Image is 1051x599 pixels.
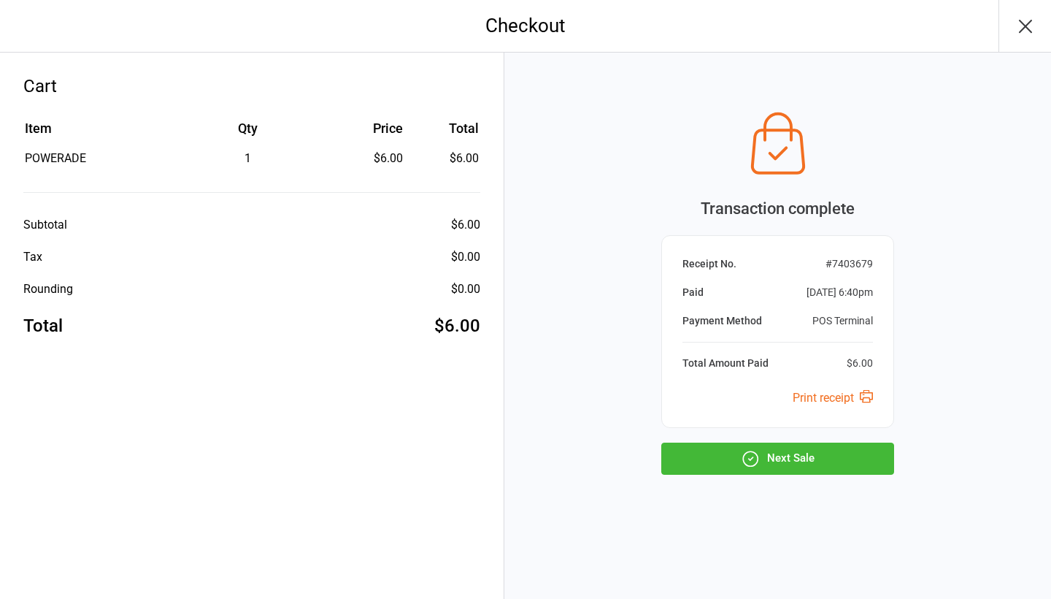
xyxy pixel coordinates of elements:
div: $6.00 [847,356,873,371]
div: $0.00 [451,248,480,266]
div: Total Amount Paid [682,356,769,371]
div: Tax [23,248,42,266]
div: Receipt No. [682,256,736,272]
div: $6.00 [326,150,403,167]
div: Payment Method [682,313,762,329]
div: $6.00 [451,216,480,234]
div: POS Terminal [812,313,873,329]
th: Item [25,118,169,148]
div: $0.00 [451,281,480,298]
div: Total [23,313,63,339]
div: # 7403679 [825,256,873,272]
div: [DATE] 6:40pm [806,285,873,300]
div: 1 [171,150,326,167]
div: Cart [23,73,480,99]
td: $6.00 [409,150,479,167]
th: Qty [171,118,326,148]
th: Total [409,118,479,148]
div: Rounding [23,281,73,298]
span: POWERADE [25,151,86,165]
div: Price [326,118,403,138]
div: $6.00 [434,313,480,339]
div: Paid [682,285,704,300]
div: Transaction complete [661,197,894,221]
button: Next Sale [661,443,894,475]
a: Print receipt [793,391,873,405]
div: Subtotal [23,216,67,234]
